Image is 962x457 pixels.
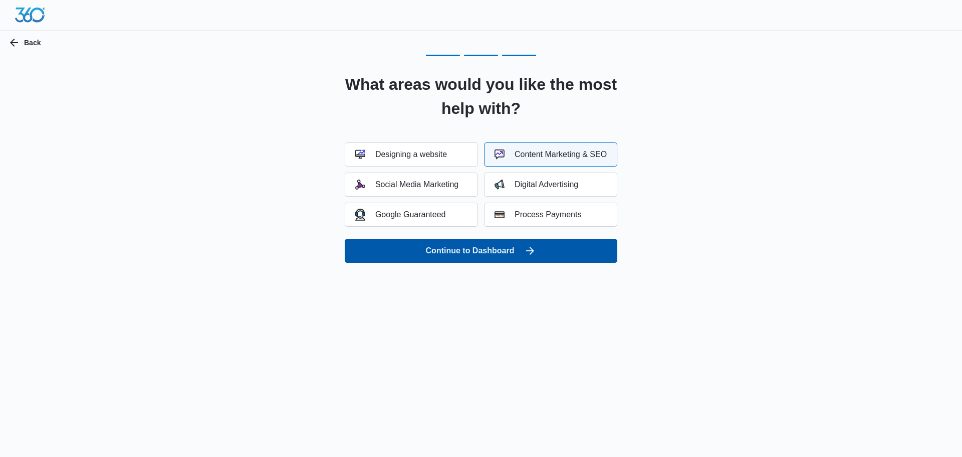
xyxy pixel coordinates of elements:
[345,142,478,167] button: Designing a website
[355,149,447,160] div: Designing a website
[484,173,617,197] button: Digital Advertising
[484,142,617,167] button: Content Marketing & SEO
[332,72,630,120] h2: What areas would you like the most help with?
[355,209,446,220] div: Google Guaranteed
[345,203,478,227] button: Google Guaranteed
[345,173,478,197] button: Social Media Marketing
[495,210,581,220] div: Process Payments
[484,203,617,227] button: Process Payments
[355,180,458,190] div: Social Media Marketing
[495,180,578,190] div: Digital Advertising
[495,149,607,160] div: Content Marketing & SEO
[345,239,617,263] button: Continue to Dashboard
